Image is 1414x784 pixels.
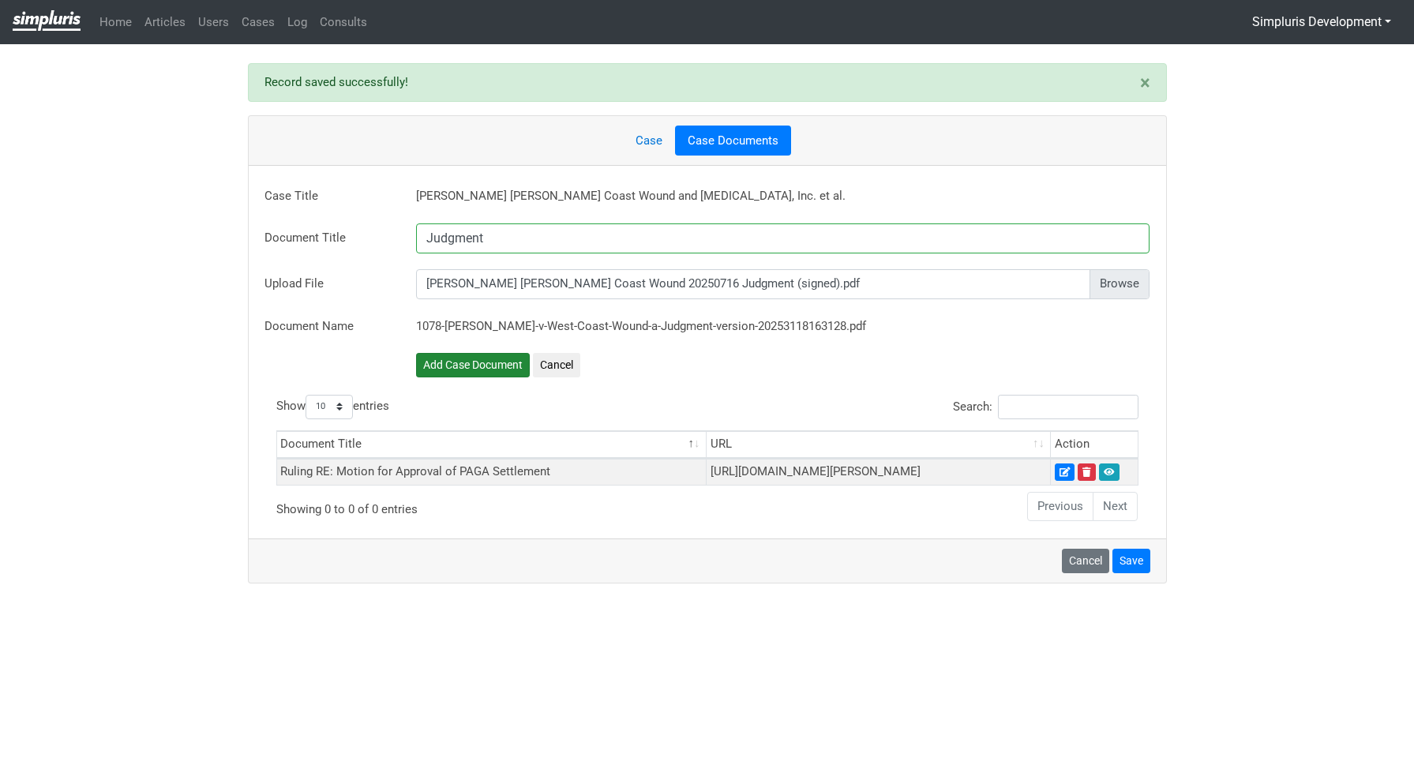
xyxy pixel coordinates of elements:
[276,395,389,419] label: Show entries
[533,353,580,377] button: Cancel
[276,490,622,518] div: Showing 0 to 0 of 0 entries
[192,7,235,38] a: Users
[277,459,707,486] td: Ruling RE: Motion for Approval of PAGA Settlement
[1078,463,1096,481] a: Delete Case
[1055,463,1075,481] a: Edit Case
[253,223,404,257] label: Document Title
[253,182,404,211] label: Case Title
[416,353,530,377] button: Add Case Document
[306,395,353,419] select: Showentries
[253,269,404,299] label: Upload File
[313,7,373,38] a: Consults
[998,395,1138,419] input: Search:
[416,182,846,211] label: [PERSON_NAME] [PERSON_NAME] Coast Wound and [MEDICAL_DATA], Inc. et al.
[1112,549,1150,573] button: Save
[953,395,1138,419] label: Search:
[277,431,707,459] th: Document Title: activate to sort column descending
[623,126,675,156] a: Case
[1062,549,1109,573] a: Cancel
[93,7,138,38] a: Home
[281,7,313,38] a: Log
[675,126,791,156] a: Case Documents
[235,7,281,38] a: Cases
[13,10,81,31] img: Privacy-class-action
[707,459,1051,486] td: [URL][DOMAIN_NAME][PERSON_NAME]
[416,312,866,341] label: 1078-[PERSON_NAME]-v-West-Coast-Wound-a-Judgment-version-20253118163128.pdf
[138,7,192,38] a: Articles
[707,431,1051,459] th: URL: activate to sort column ascending
[264,73,408,92] label: Record saved successfully!
[1124,64,1166,102] button: ×
[1051,431,1137,459] th: Action
[253,312,404,341] label: Document Name
[1099,463,1120,481] a: Preview Case Document
[1242,7,1401,37] button: Simpluris Development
